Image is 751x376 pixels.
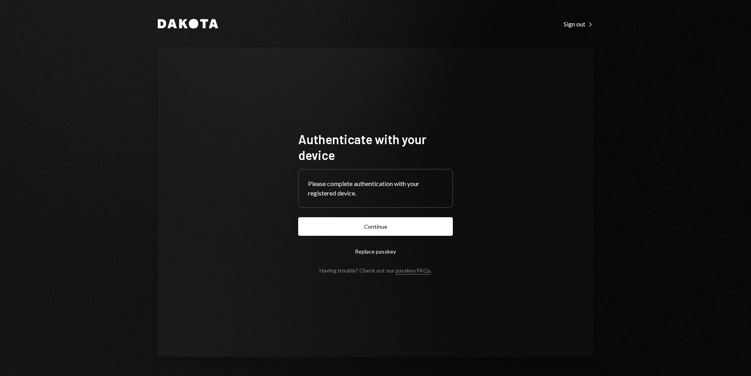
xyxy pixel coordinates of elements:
[298,217,453,236] button: Continue
[298,242,453,261] button: Replace passkey
[308,179,443,198] div: Please complete authentication with your registered device.
[564,19,593,28] a: Sign out
[319,267,432,274] div: Having trouble? Check out our .
[396,267,431,274] a: passkey FAQs
[298,131,453,163] h1: Authenticate with your device
[564,20,593,28] div: Sign out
